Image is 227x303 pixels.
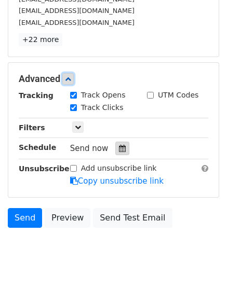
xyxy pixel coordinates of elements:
iframe: Chat Widget [175,253,227,303]
strong: Schedule [19,143,56,151]
small: [EMAIL_ADDRESS][DOMAIN_NAME] [19,19,135,26]
a: Send [8,208,42,228]
a: +22 more [19,33,62,46]
strong: Tracking [19,91,54,100]
a: Send Test Email [93,208,172,228]
strong: Filters [19,123,45,132]
span: Send now [70,144,109,153]
strong: Unsubscribe [19,164,70,173]
label: Add unsubscribe link [81,163,157,174]
label: Track Clicks [81,102,124,113]
label: Track Opens [81,90,126,101]
a: Preview [45,208,90,228]
label: UTM Codes [158,90,198,101]
h5: Advanced [19,73,208,85]
a: Copy unsubscribe link [70,176,164,186]
small: [EMAIL_ADDRESS][DOMAIN_NAME] [19,7,135,15]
